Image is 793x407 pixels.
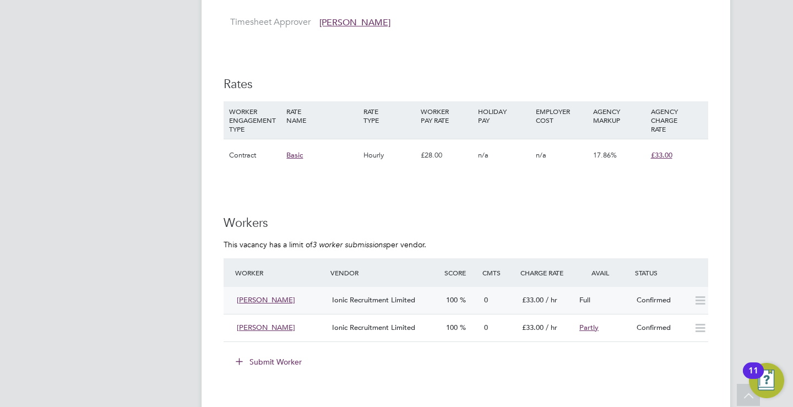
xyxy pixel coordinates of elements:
span: [PERSON_NAME] [237,295,295,305]
div: £28.00 [418,139,475,171]
div: Worker [232,263,328,283]
div: WORKER ENGAGEMENT TYPE [226,101,284,139]
em: 3 worker submissions [312,240,386,249]
span: [PERSON_NAME] [237,323,295,332]
div: Hourly [361,139,418,171]
div: Status [632,263,708,283]
span: n/a [536,150,546,160]
div: Confirmed [632,291,689,310]
div: Confirmed [632,319,689,337]
div: 11 [748,371,758,385]
div: WORKER PAY RATE [418,101,475,130]
span: n/a [478,150,488,160]
div: EMPLOYER COST [533,101,590,130]
p: This vacancy has a limit of per vendor. [224,240,708,249]
span: Full [579,295,590,305]
div: Cmts [480,263,518,283]
div: RATE TYPE [361,101,418,130]
span: Ionic Recruitment Limited [332,323,415,332]
div: AGENCY MARKUP [590,101,648,130]
span: 17.86% [593,150,617,160]
h3: Workers [224,215,708,231]
span: Basic [286,150,303,160]
span: Partly [579,323,599,332]
div: AGENCY CHARGE RATE [648,101,705,139]
div: Avail [575,263,632,283]
div: Charge Rate [518,263,575,283]
span: [PERSON_NAME] [319,17,390,28]
button: Open Resource Center, 11 new notifications [749,363,784,398]
span: 0 [484,323,488,332]
span: / hr [546,295,557,305]
div: Vendor [328,263,442,283]
span: Ionic Recruitment Limited [332,295,415,305]
div: Score [442,263,480,283]
span: 100 [446,295,458,305]
div: RATE NAME [284,101,360,130]
span: / hr [546,323,557,332]
h3: Rates [224,77,708,93]
div: Contract [226,139,284,171]
span: £33.00 [522,295,544,305]
button: Submit Worker [228,353,311,371]
div: HOLIDAY PAY [475,101,533,130]
label: Timesheet Approver [224,17,311,28]
span: 0 [484,295,488,305]
span: £33.00 [522,323,544,332]
span: £33.00 [651,150,672,160]
span: 100 [446,323,458,332]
